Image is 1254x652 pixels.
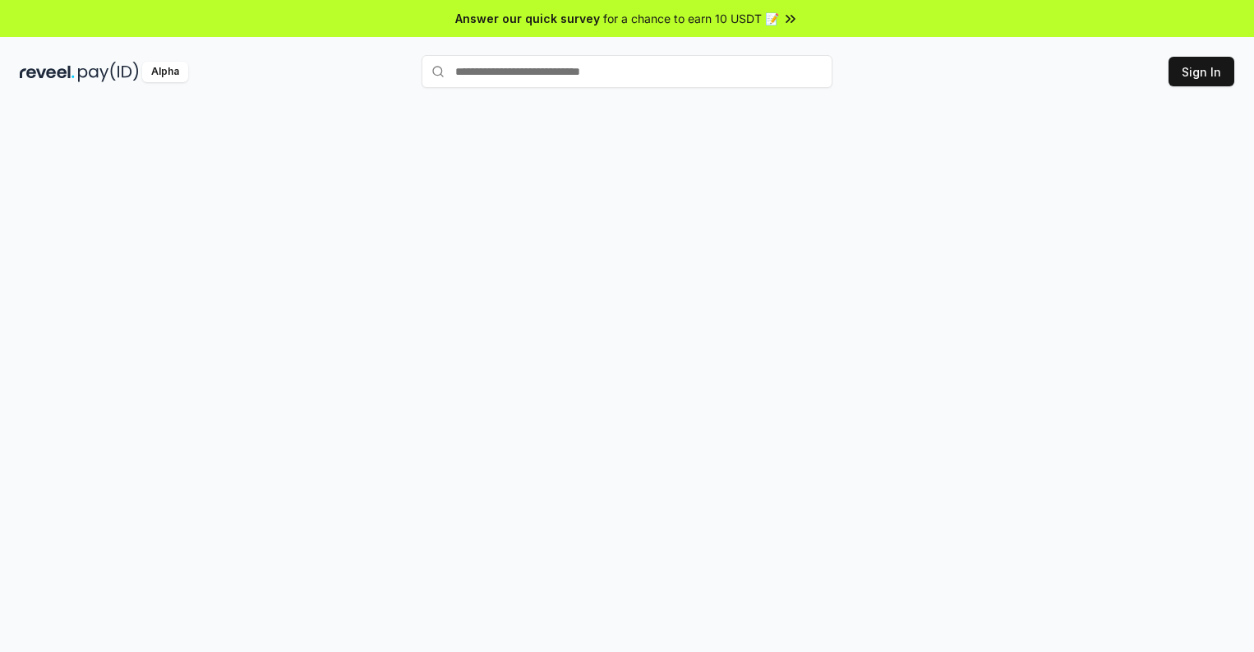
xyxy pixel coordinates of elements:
[20,62,75,82] img: reveel_dark
[1169,57,1234,86] button: Sign In
[142,62,188,82] div: Alpha
[603,10,779,27] span: for a chance to earn 10 USDT 📝
[78,62,139,82] img: pay_id
[455,10,600,27] span: Answer our quick survey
